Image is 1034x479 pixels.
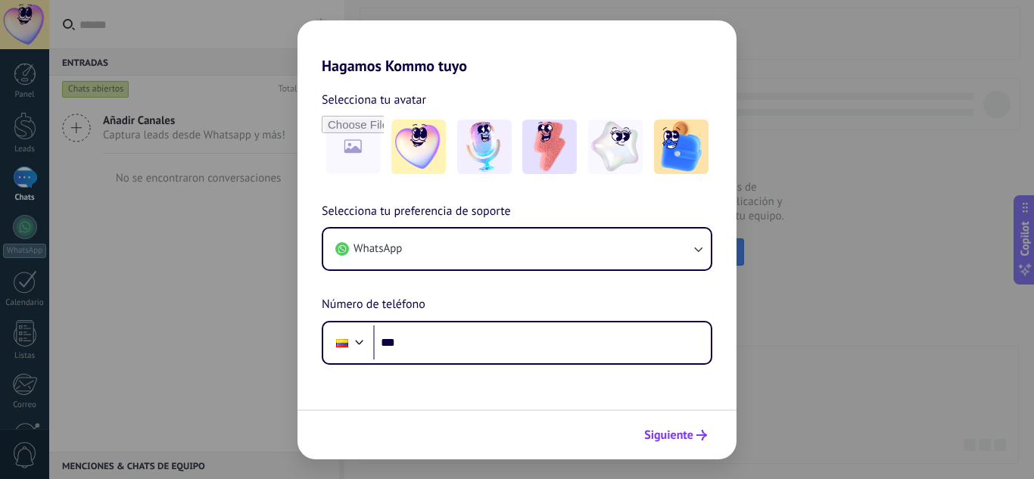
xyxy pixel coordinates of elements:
[637,422,714,448] button: Siguiente
[353,241,402,257] span: WhatsApp
[391,120,446,174] img: -1.jpeg
[457,120,512,174] img: -2.jpeg
[644,430,693,440] span: Siguiente
[588,120,643,174] img: -4.jpeg
[297,20,737,75] h2: Hagamos Kommo tuyo
[654,120,709,174] img: -5.jpeg
[323,229,711,269] button: WhatsApp
[322,90,426,110] span: Selecciona tu avatar
[522,120,577,174] img: -3.jpeg
[328,327,357,359] div: Colombia: + 57
[322,202,511,222] span: Selecciona tu preferencia de soporte
[322,295,425,315] span: Número de teléfono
